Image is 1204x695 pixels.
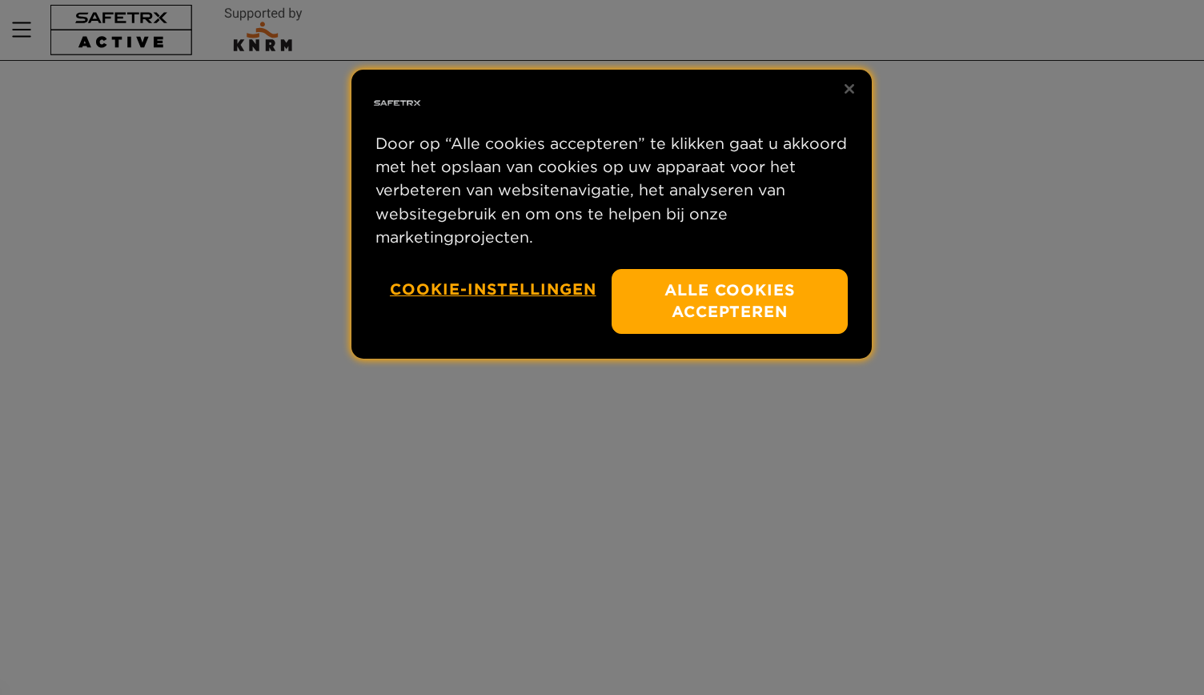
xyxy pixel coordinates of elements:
button: Alle cookies accepteren [612,269,848,334]
img: Bedrijfslogo [371,78,423,129]
button: Cookie-instellingen [390,269,596,310]
div: Privacy [351,70,872,359]
p: Door op “Alle cookies accepteren” te klikken gaat u akkoord met het opslaan van cookies op uw app... [375,132,848,249]
button: Sluiten [832,71,867,106]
